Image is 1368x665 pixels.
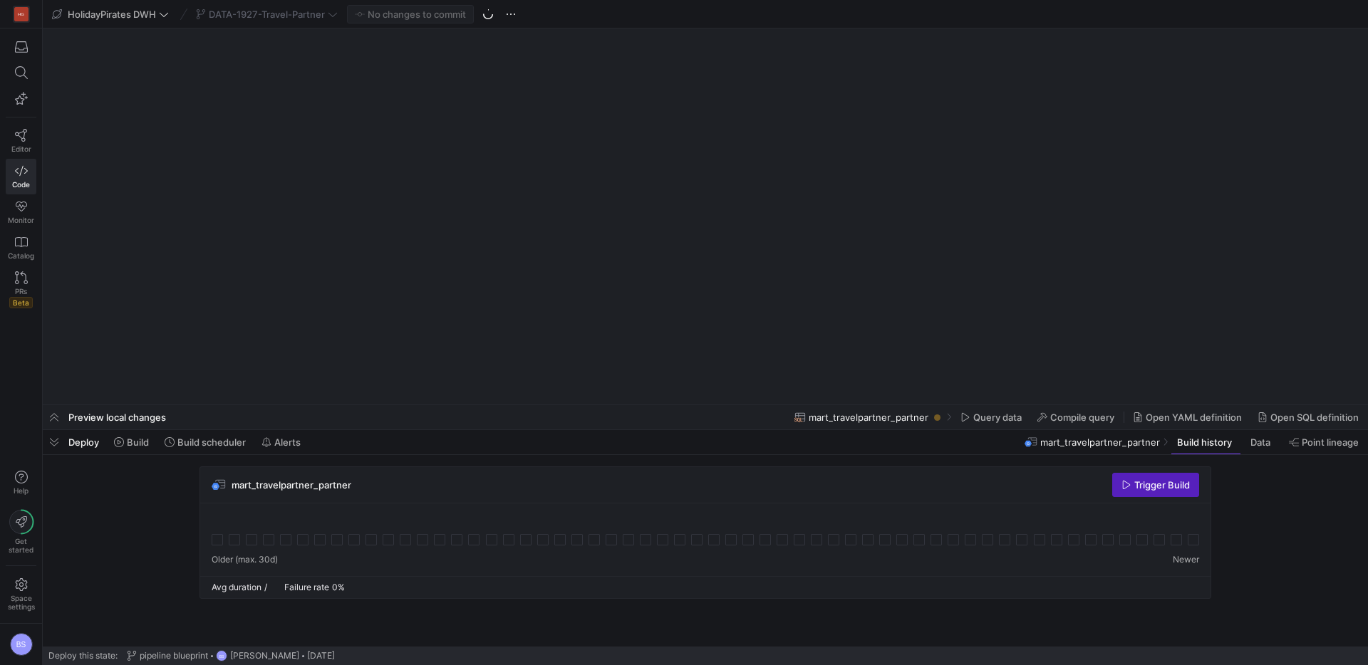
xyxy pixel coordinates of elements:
[12,486,30,495] span: Help
[1031,405,1121,429] button: Compile query
[68,9,156,20] span: HolidayPirates DWH
[48,5,172,23] button: HolidayPirates DWH
[230,651,299,661] span: [PERSON_NAME]
[177,436,246,448] span: Build scheduler
[1126,405,1248,429] button: Open YAML definition
[6,572,36,617] a: Spacesettings
[123,646,338,665] button: pipeline blueprintBS[PERSON_NAME][DATE]
[1244,430,1280,454] button: Data
[274,436,301,448] span: Alerts
[158,430,252,454] button: Build scheduler
[1251,405,1365,429] button: Open SQL definition
[9,297,33,308] span: Beta
[1302,436,1359,448] span: Point lineage
[8,594,35,611] span: Space settings
[1282,430,1365,454] button: Point lineage
[14,7,28,21] div: HG
[108,430,155,454] button: Build
[12,180,30,189] span: Code
[307,651,335,661] span: [DATE]
[1040,436,1160,448] span: mart_travelpartner_partner
[68,436,99,448] span: Deploy
[8,251,34,260] span: Catalog
[6,194,36,230] a: Monitor
[284,582,329,592] span: Failure rate
[48,651,118,661] span: Deploy this state:
[216,650,227,661] div: BS
[6,2,36,26] a: HG
[1146,412,1242,423] span: Open YAML definition
[6,230,36,266] a: Catalog
[6,159,36,194] a: Code
[232,479,351,491] span: mart_travelpartner_partner
[68,412,166,423] span: Preview local changes
[6,464,36,501] button: Help
[1173,555,1199,565] span: Newer
[1050,412,1114,423] span: Compile query
[212,582,261,592] span: Avg duration
[1171,430,1241,454] button: Build history
[1250,436,1270,448] span: Data
[954,405,1028,429] button: Query data
[1270,412,1359,423] span: Open SQL definition
[6,629,36,659] button: BS
[127,436,149,448] span: Build
[255,430,307,454] button: Alerts
[140,651,208,661] span: pipeline blueprint
[6,266,36,314] a: PRsBeta
[15,287,27,295] span: PRs
[6,504,36,560] button: Getstarted
[973,412,1022,423] span: Query data
[8,216,34,224] span: Monitor
[809,412,928,423] span: mart_travelpartner_partner
[1112,473,1199,497] button: Trigger Build
[264,582,267,592] span: /
[11,145,31,153] span: Editor
[1177,436,1232,448] span: Build history
[9,537,33,554] span: Get started
[1134,479,1190,491] span: Trigger Build
[212,555,278,565] span: Older (max. 30d)
[332,582,345,592] span: 0%
[6,123,36,159] a: Editor
[10,633,33,656] div: BS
